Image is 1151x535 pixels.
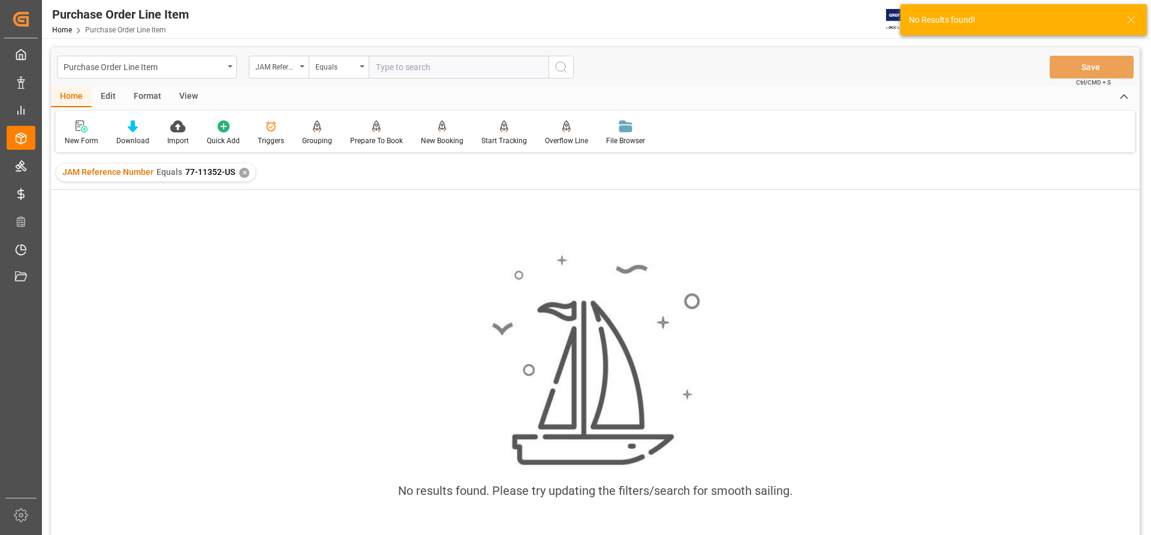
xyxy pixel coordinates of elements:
[185,167,235,177] span: 77-11352-US
[1076,78,1111,87] span: Ctrl/CMD + S
[315,59,356,72] div: Equals
[52,26,72,34] a: Home
[116,135,149,146] div: Download
[549,56,574,78] button: search button
[369,56,549,78] input: Type to search
[1050,56,1134,78] button: Save
[239,168,249,178] div: ✕
[62,167,153,177] span: JAM Reference Number
[92,87,125,107] div: Edit
[65,135,98,146] div: New Form
[207,135,240,146] div: Quick Add
[421,135,463,146] div: New Booking
[249,56,309,78] button: open menu
[125,87,170,107] div: Format
[909,14,1115,26] div: No Results found!
[255,59,296,72] div: JAM Reference Number
[606,135,645,146] div: File Browser
[57,56,237,78] button: open menu
[156,167,182,177] span: Equals
[490,253,700,467] img: smooth_sailing.jpeg
[481,135,527,146] div: Start Tracking
[350,135,403,146] div: Prepare To Book
[64,59,224,74] div: Purchase Order Line Item
[309,56,369,78] button: open menu
[51,87,92,107] div: Home
[545,135,588,146] div: Overflow Line
[886,9,927,30] img: Exertis%20JAM%20-%20Email%20Logo.jpg_1722504956.jpg
[52,5,189,23] div: Purchase Order Line Item
[398,482,793,500] div: No results found. Please try updating the filters/search for smooth sailing.
[302,135,332,146] div: Grouping
[170,87,207,107] div: View
[258,135,284,146] div: Triggers
[167,135,189,146] div: Import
